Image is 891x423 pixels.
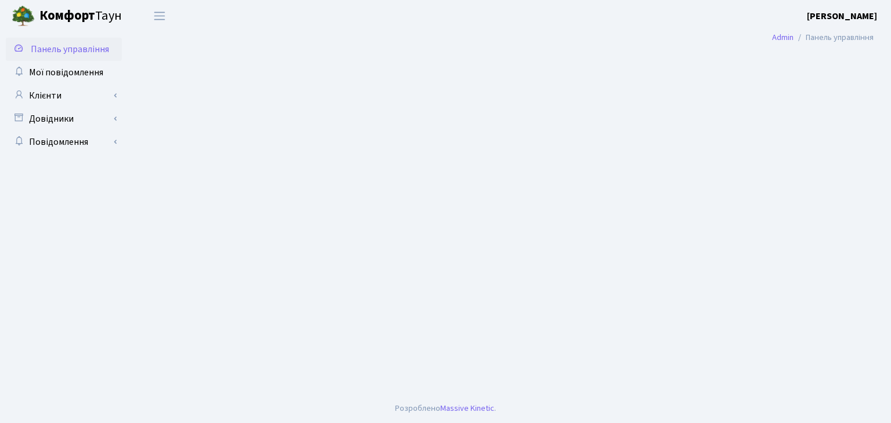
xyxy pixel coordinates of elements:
b: Комфорт [39,6,95,25]
nav: breadcrumb [755,25,891,50]
a: Повідомлення [6,130,122,154]
a: Massive Kinetic [440,402,494,414]
div: Розроблено . [395,402,496,415]
img: logo.png [12,5,35,28]
span: Панель управління [31,43,109,56]
span: Мої повідомлення [29,66,103,79]
li: Панель управління [794,31,874,44]
a: Панель управління [6,38,122,61]
button: Переключити навігацію [145,6,174,25]
a: Клієнти [6,84,122,107]
a: [PERSON_NAME] [807,9,877,23]
a: Довідники [6,107,122,130]
a: Мої повідомлення [6,61,122,84]
a: Admin [772,31,794,43]
span: Таун [39,6,122,26]
b: [PERSON_NAME] [807,10,877,23]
